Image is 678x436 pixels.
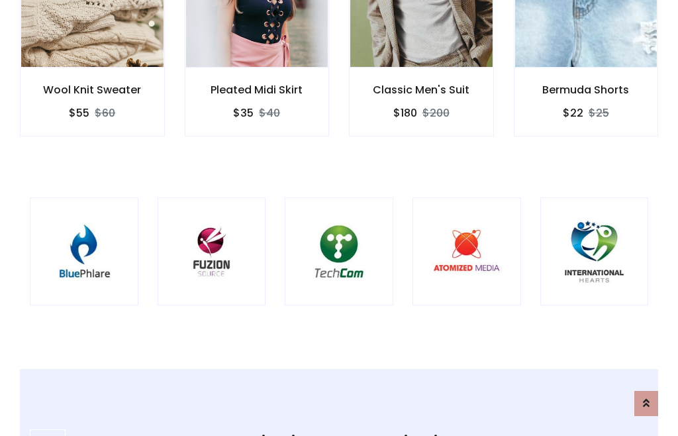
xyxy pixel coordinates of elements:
del: $200 [422,105,450,121]
h6: $180 [393,107,417,119]
h6: $22 [563,107,583,119]
h6: $55 [69,107,89,119]
h6: $35 [233,107,254,119]
del: $60 [95,105,115,121]
h6: Wool Knit Sweater [21,83,164,96]
h6: Pleated Midi Skirt [185,83,329,96]
h6: Bermuda Shorts [514,83,658,96]
h6: Classic Men's Suit [350,83,493,96]
del: $25 [589,105,609,121]
del: $40 [259,105,280,121]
